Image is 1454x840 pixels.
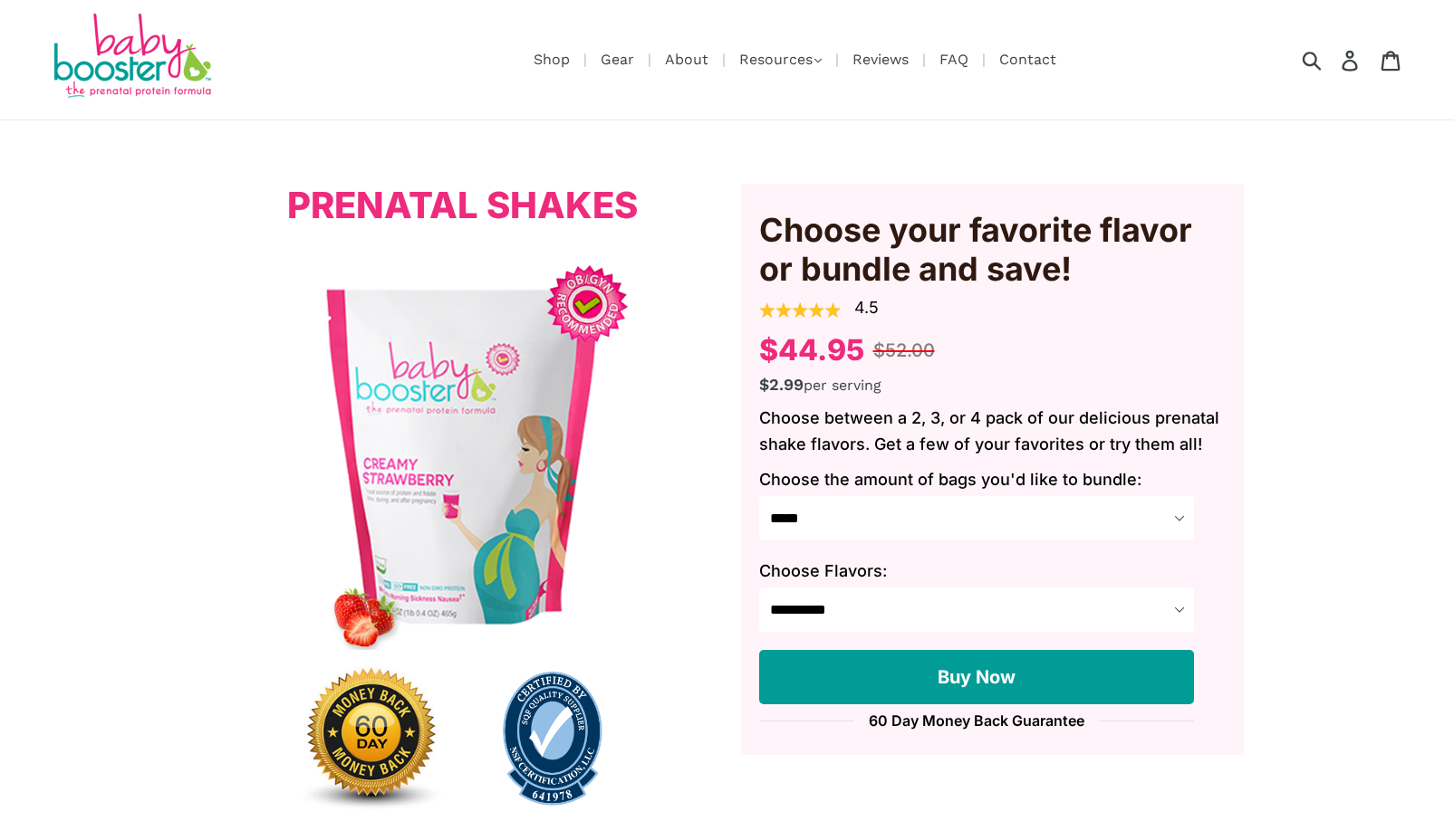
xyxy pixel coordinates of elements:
[287,183,638,227] span: Prenatal Shakes
[873,339,935,361] span: $52.00
[50,14,213,101] img: Baby Booster Prenatal Protein Supplements
[656,48,717,71] a: About
[759,372,1226,396] div: per serving
[759,558,1226,583] label: Choose Flavors:
[759,302,841,318] img: review_stars-1636474461060.png
[930,48,977,71] a: FAQ
[759,375,804,394] span: $2.99
[525,48,579,71] a: Shop
[759,650,1194,704] button: Buy Now
[759,406,1226,458] p: Choose between a 2, 3, or 4 pack of our delicious prenatal shake flavors. Get a few of your favor...
[759,211,1226,289] span: Choose your favorite flavor or bundle and save!
[211,263,714,650] img: Single-product.png
[1308,40,1358,80] input: Search
[854,713,1099,728] span: 60 Day Money Back Guarantee
[281,650,462,828] img: 60dayworryfreemoneybackguarantee-1640121073628.jpg
[730,46,831,73] button: Resources
[462,671,643,807] img: sqf-blue-quality-shield_641978_premark-health-science-inc-1649282014044.png
[990,48,1065,71] a: Contact
[592,48,643,71] a: Gear
[759,332,864,367] span: $44.95
[843,48,918,71] a: Reviews
[854,298,879,317] a: 4.5
[759,467,1226,492] label: Choose the amount of bags you'd like to bundle:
